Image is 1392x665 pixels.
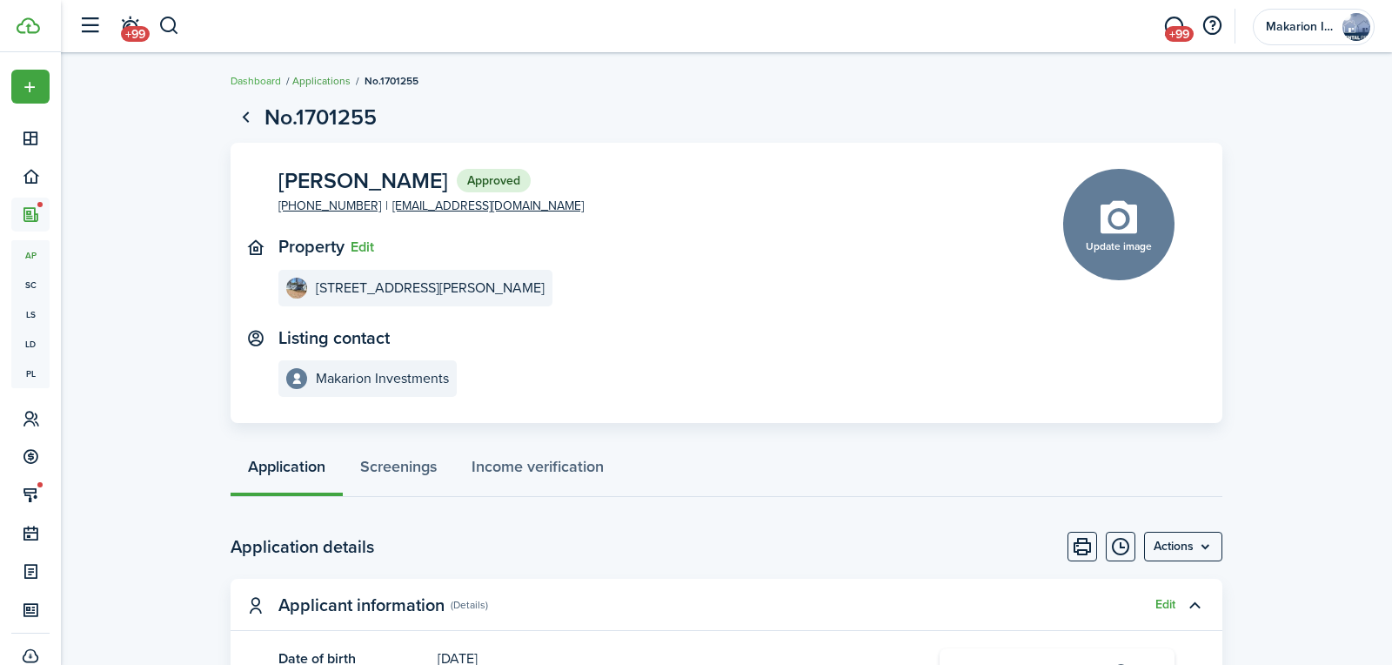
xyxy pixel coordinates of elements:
panel-main-subtitle: (Details) [451,597,488,613]
h2: Application details [231,534,374,560]
menu-btn: Actions [1144,532,1222,561]
button: Toggle accordion [1180,590,1209,620]
button: Timeline [1106,532,1135,561]
a: Screenings [343,445,454,497]
panel-main-title: Applicant information [278,595,445,615]
span: No.1701255 [365,73,418,89]
status: Approved [457,169,531,193]
h1: No.1701255 [264,101,377,134]
a: sc [11,270,50,299]
a: ap [11,240,50,270]
button: Open sidebar [73,10,106,43]
e-details-info-title: [STREET_ADDRESS][PERSON_NAME] [316,280,545,296]
button: Open resource center [1197,11,1227,41]
button: Update image [1063,169,1174,280]
a: Messaging [1157,4,1190,49]
span: [PERSON_NAME] [278,170,448,191]
a: [PHONE_NUMBER] [278,197,381,215]
span: +99 [1165,26,1194,42]
img: Makarion Investments [1342,13,1370,41]
a: Dashboard [231,73,281,89]
span: Makarion Investments [1266,21,1335,33]
e-details-info-title: Makarion Investments [316,371,449,386]
a: ls [11,299,50,329]
button: Open menu [11,70,50,104]
button: Search [158,11,180,41]
img: TenantCloud [17,17,40,34]
a: Applications [292,73,351,89]
a: pl [11,359,50,388]
a: Go back [231,103,260,132]
img: 101 Cynthia Circle [286,278,307,299]
button: Edit [351,239,374,255]
a: Income verification [454,445,621,497]
a: Notifications [113,4,146,49]
a: [EMAIL_ADDRESS][DOMAIN_NAME] [392,197,584,215]
button: Print [1067,532,1097,561]
span: +99 [121,26,150,42]
a: ld [11,329,50,359]
button: Open menu [1144,532,1222,561]
text-item: Listing contact [278,328,390,348]
button: Edit [1155,598,1175,612]
text-item: Property [278,237,345,257]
